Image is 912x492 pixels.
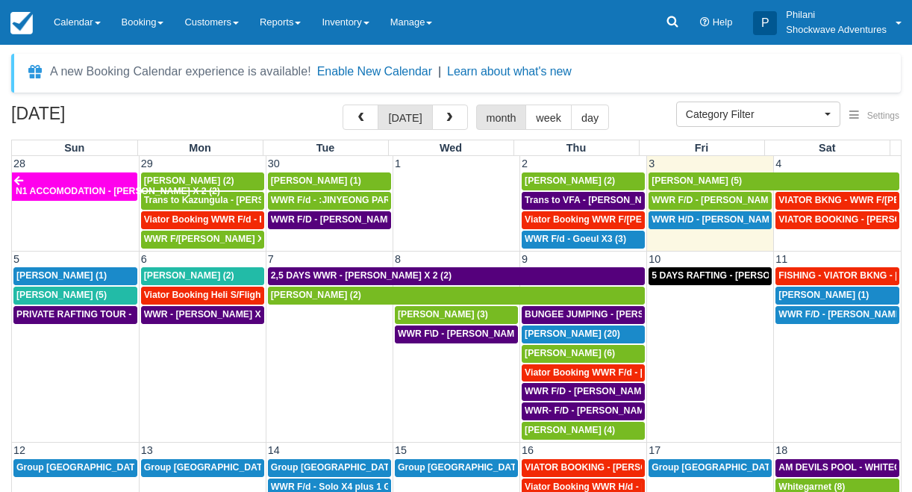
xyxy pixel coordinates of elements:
a: WWR - [PERSON_NAME] X 2 (2) [141,306,264,324]
h2: [DATE] [11,105,200,132]
span: Fri [695,142,708,154]
i: Help [700,18,710,28]
span: WWR F/d - Solo X4 plus 1 Guide (4) [271,482,424,492]
a: Viator Booking WWR F/d - [PERSON_NAME] [PERSON_NAME] X2 (2) [522,364,645,382]
span: 7 [266,253,275,265]
span: WWR F/D - [PERSON_NAME] X 4 (4) [525,386,681,396]
a: [PERSON_NAME] (3) [395,306,518,324]
a: Learn about what's new [447,65,572,78]
span: 14 [266,444,281,456]
span: 5 [12,253,21,265]
span: [PERSON_NAME] (6) [525,348,615,358]
button: month [476,105,527,130]
span: WWR F/D - [PERSON_NAME] X 4 (4) [652,195,808,205]
a: WWR F/D - [PERSON_NAME] X 1 (1) [268,211,391,229]
span: 18 [774,444,789,456]
span: Sun [64,142,84,154]
button: Category Filter [676,102,840,127]
span: WWR- F/D - [PERSON_NAME] 2 (2) [525,405,675,416]
a: VIATOR BOOKING - [PERSON_NAME] 2 (2) [775,211,899,229]
span: [PERSON_NAME] (20) [525,328,620,339]
a: [PERSON_NAME] (20) [522,326,645,343]
a: WWR F/d - :JINYEONG PARK X 4 (4) [268,192,391,210]
span: Category Filter [686,107,821,122]
a: WWR F/D - [PERSON_NAME] X 4 (4) [522,383,645,401]
span: [PERSON_NAME] (2) [144,270,234,281]
a: Group [GEOGRAPHIC_DATA] (18) [649,459,772,477]
span: Wed [440,142,462,154]
span: WWR - [PERSON_NAME] X 2 (2) [144,309,283,320]
a: Viator Booking WWR F/d - Duty [PERSON_NAME] 2 (2) [141,211,264,229]
a: WWR F/D - [PERSON_NAME] X1 (1) [775,306,899,324]
span: [PERSON_NAME] (1) [778,290,869,300]
a: [PERSON_NAME] (2) [141,267,264,285]
a: [PERSON_NAME] (1) [13,267,137,285]
span: 29 [140,158,154,169]
a: FISHING - VIATOR BKNG - [PERSON_NAME] 2 (2) [775,267,899,285]
a: PRIVATE RAFTING TOUR - [PERSON_NAME] X 5 (5) [13,306,137,324]
span: Viator Booking WWR H/d - [PERSON_NAME] X 4 (4) [525,482,748,492]
span: 2 [520,158,529,169]
a: [PERSON_NAME] (2) [522,172,645,190]
a: WWR F/D - [PERSON_NAME] X 4 (4) [649,192,772,210]
span: 30 [266,158,281,169]
span: 13 [140,444,154,456]
span: Trans to Kazungula - [PERSON_NAME] x 1 (2) [144,195,342,205]
span: PRIVATE RAFTING TOUR - [PERSON_NAME] X 5 (5) [16,309,240,320]
span: Tue [316,142,335,154]
span: WWR H/D - [PERSON_NAME] 5 (5) [652,214,799,225]
span: 12 [12,444,27,456]
a: WWR F/d - Goeul X3 (3) [522,231,645,249]
div: P [753,11,777,35]
span: | [438,65,441,78]
span: Group [GEOGRAPHIC_DATA] (18) [144,462,290,473]
button: Enable New Calendar [317,64,432,79]
a: Group [GEOGRAPHIC_DATA] (18) [13,459,137,477]
button: Settings [840,105,908,127]
span: Help [713,16,733,28]
span: Viator Booking WWR F/d - [PERSON_NAME] [PERSON_NAME] X2 (2) [525,367,823,378]
a: [PERSON_NAME] (5) [649,172,899,190]
span: WWR F/d - Goeul X3 (3) [525,234,626,244]
a: Group [GEOGRAPHIC_DATA] (36) [268,459,391,477]
span: 6 [140,253,149,265]
span: Group [GEOGRAPHIC_DATA] (54) [398,462,544,473]
button: day [571,105,609,130]
span: [PERSON_NAME] (1) [16,270,107,281]
a: [PERSON_NAME] (2) [268,287,645,305]
span: 16 [520,444,535,456]
a: Viator Booking WWR F/[PERSON_NAME] X 2 (2) [522,211,645,229]
span: 1 [393,158,402,169]
span: 17 [647,444,662,456]
span: Viator Booking WWR F/[PERSON_NAME] X 2 (2) [525,214,733,225]
span: N1 ACCOMODATION - [PERSON_NAME] X 2 (2) [16,186,220,196]
span: Whitegarnet (8) [778,482,845,492]
span: 11 [774,253,789,265]
span: Trans to VFA - [PERSON_NAME] X 2 (2) [525,195,695,205]
span: 4 [774,158,783,169]
span: 5 DAYS RAFTING - [PERSON_NAME] X 2 (4) [652,270,841,281]
span: WWR F/[PERSON_NAME] X2 (2) [144,234,283,244]
span: WWR F/D - [PERSON_NAME] X 1 (1) [271,214,427,225]
span: [PERSON_NAME] (5) [16,290,107,300]
span: Group [GEOGRAPHIC_DATA] (18) [16,462,163,473]
a: WWR F/[PERSON_NAME] X2 (2) [141,231,264,249]
span: 8 [393,253,402,265]
a: Trans to Kazungula - [PERSON_NAME] x 1 (2) [141,192,264,210]
span: Thu [566,142,586,154]
a: 2,5 DAYS WWR - [PERSON_NAME] X 2 (2) [268,267,645,285]
a: VIATOR BKNG - WWR F/[PERSON_NAME] 3 (3) [775,192,899,210]
span: [PERSON_NAME] (2) [271,290,361,300]
span: [PERSON_NAME] (1) [271,175,361,186]
span: [PERSON_NAME] (2) [144,175,234,186]
span: 28 [12,158,27,169]
a: AM DEVILS POOL - WHITEGARNET X4 (4) [775,459,899,477]
span: Viator Booking WWR F/d - Duty [PERSON_NAME] 2 (2) [144,214,381,225]
img: checkfront-main-nav-mini-logo.png [10,12,33,34]
span: [PERSON_NAME] (5) [652,175,742,186]
a: 5 DAYS RAFTING - [PERSON_NAME] X 2 (4) [649,267,772,285]
span: 10 [647,253,662,265]
a: BUNGEE JUMPING - [PERSON_NAME] 2 (2) [522,306,645,324]
span: WWR F/d - :JINYEONG PARK X 4 (4) [271,195,427,205]
a: Viator Booking Heli S/Flight - [PERSON_NAME] X 1 (1) [141,287,264,305]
